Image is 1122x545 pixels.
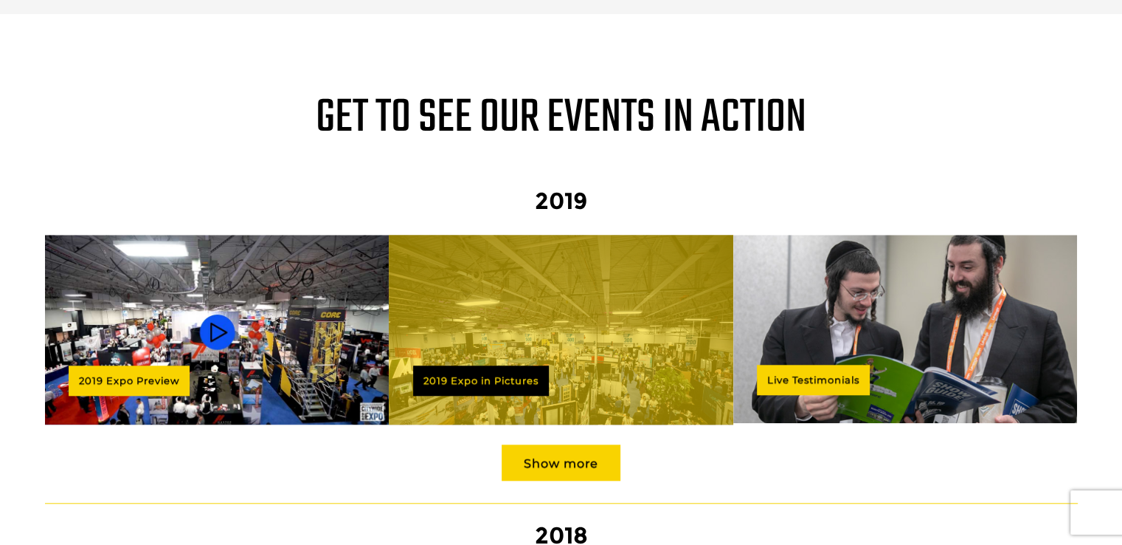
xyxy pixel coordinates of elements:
[413,366,549,396] a: 2019 Expo in Pictures
[45,181,1078,222] h3: 2019
[316,103,806,134] h1: GET TO SEE OUR EVENTS IN ACTION
[502,445,620,481] a: Show more
[19,180,269,213] input: Enter your email address
[216,428,268,448] em: Submit
[69,366,190,396] a: 2019 Expo Preview
[19,224,269,416] textarea: Type your message and click 'Submit'
[757,365,870,395] a: Live Testimonials
[19,137,269,169] input: Enter your last name
[77,83,248,102] div: Leave a message
[242,7,277,43] div: Minimize live chat window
